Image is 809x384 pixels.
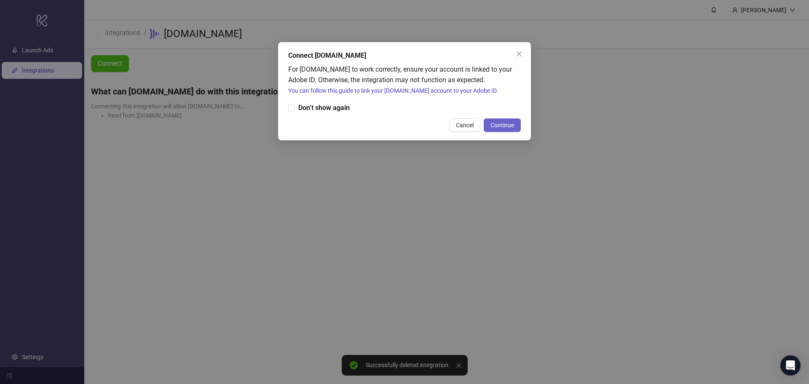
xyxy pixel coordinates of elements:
[288,64,521,96] div: For [DOMAIN_NAME] to work correctly, ensure your account is linked to your Adobe ID. Otherwise, t...
[449,118,480,132] button: Cancel
[288,87,498,94] a: You can follow this guide to link your [DOMAIN_NAME] account to your Adobe ID.
[490,122,514,129] span: Continue
[780,355,801,376] div: Open Intercom Messenger
[288,51,521,61] div: Connect [DOMAIN_NAME]
[512,47,526,61] button: Close
[295,102,353,113] span: Don’t show again
[484,118,521,132] button: Continue
[456,122,474,129] span: Cancel
[516,51,522,57] span: close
